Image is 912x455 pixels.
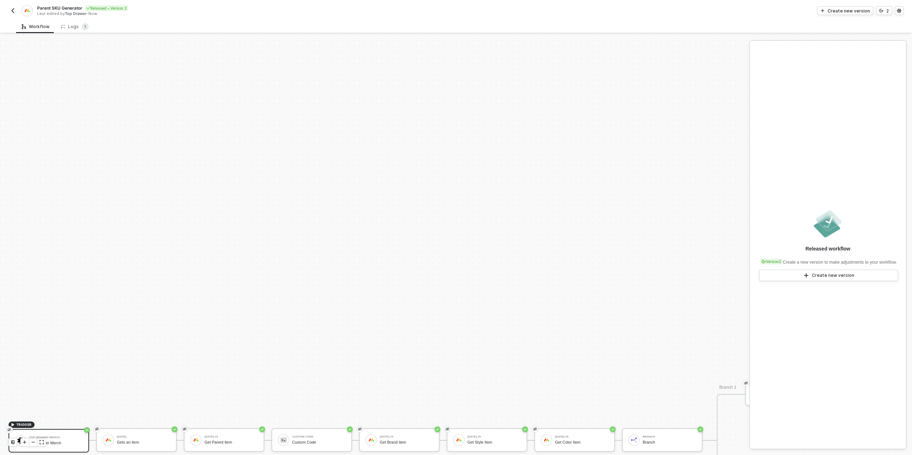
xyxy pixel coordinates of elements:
[533,426,537,432] span: eye-invisible
[17,437,24,444] img: icon
[698,426,703,432] span: icon-success-page
[803,273,809,278] span: icon-play
[31,440,35,444] span: icon-minus
[347,426,353,432] span: icon-success-page
[643,435,696,438] div: Branch
[84,24,86,29] span: 1
[876,6,892,15] button: 2
[759,255,897,265] div: Create a new version to make adjustments to your workflow.
[259,426,265,432] span: icon-success-page
[280,437,287,443] img: icon
[467,440,521,445] div: Get Style Item
[368,437,374,443] img: icon
[812,273,854,278] div: Create new version
[29,436,83,439] div: Top Drawer Merch
[445,426,450,432] span: eye-invisible
[172,426,177,432] span: icon-success-page
[555,435,608,438] div: [DATE] #6
[879,9,883,13] span: icon-versioning
[193,437,199,443] img: icon
[817,6,873,15] button: Create new version
[828,8,870,14] div: Create new version
[61,23,89,30] div: Logs
[380,435,433,438] div: [DATE] #4
[897,9,901,13] span: icon-settings
[610,426,616,432] span: icon-success-page
[456,437,462,443] img: icon
[805,245,850,252] div: Released workflow
[9,6,17,15] button: back
[467,435,521,438] div: [DATE] #5
[643,440,696,445] div: Branch
[7,427,11,433] span: eye-invisible
[759,270,898,281] button: Create new version
[82,23,89,30] sup: 1
[37,11,455,16] div: Last edited by - Now
[117,440,170,445] div: Gets an item
[744,380,748,386] span: eye-invisible
[886,8,889,14] div: 2
[292,440,346,445] div: Custom Code
[543,437,550,443] img: icon
[762,259,766,264] span: icon-versioning
[812,208,844,239] img: released.png
[65,11,87,16] span: Top Drawer
[16,422,32,428] span: TRIGGER
[105,437,112,443] img: icon
[10,8,16,14] img: back
[358,426,362,432] span: eye-invisible
[84,427,90,433] span: icon-success-page
[522,426,528,432] span: icon-success-page
[631,437,637,443] img: icon
[37,5,82,11] span: Parent SKU Generator
[555,440,608,445] div: Get Color Item
[29,441,83,445] div: Top Drawer Merch
[22,24,50,30] div: Workflow
[182,426,187,432] span: eye-invisible
[820,9,825,13] span: icon-play
[85,5,128,11] div: Released • Version 2
[760,259,783,264] div: Version 2
[22,440,27,444] span: icon-play
[435,426,440,432] span: icon-success-page
[95,426,99,432] span: eye-invisible
[117,435,170,438] div: [DATE]
[292,435,346,438] div: Custom Code
[719,384,762,391] div: Branch 1
[24,7,30,14] img: integration-icon
[204,440,258,445] div: Get Parent Item
[204,435,258,438] div: [DATE] #3
[380,440,433,445] div: Get Brand item
[40,440,44,444] span: icon-expand
[11,423,15,427] span: icon-play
